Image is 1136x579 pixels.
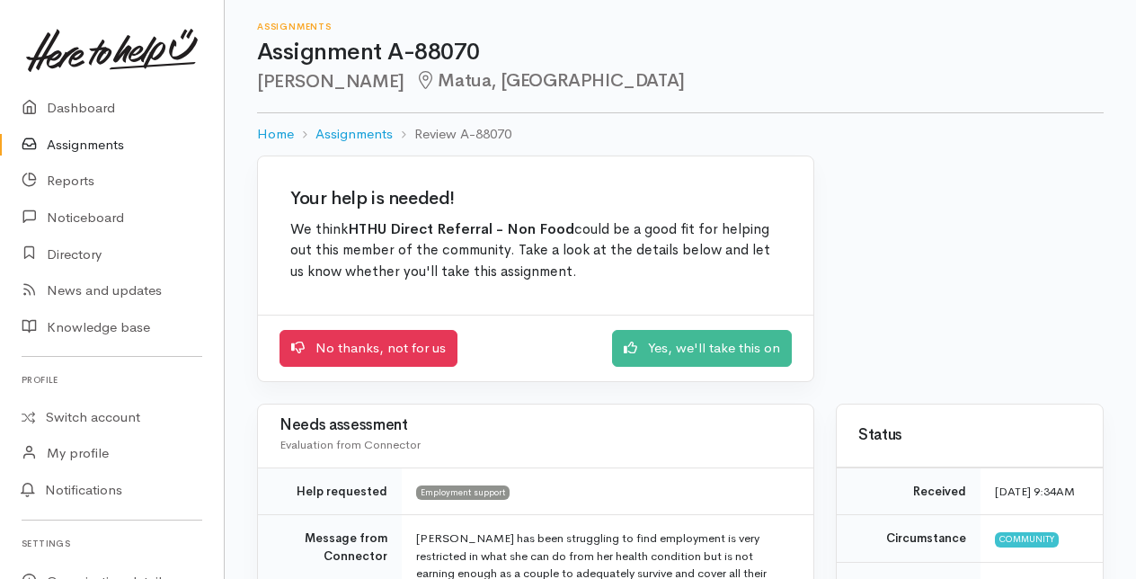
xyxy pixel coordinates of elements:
td: Circumstance [837,515,981,563]
span: Matua, [GEOGRAPHIC_DATA] [415,69,685,92]
a: Assignments [315,124,393,145]
a: Home [257,124,294,145]
p: We think could be a good fit for helping out this member of the community. Take a look at the det... [290,219,781,283]
h2: [PERSON_NAME] [257,71,1104,92]
span: Community [995,532,1059,547]
h6: Assignments [257,22,1104,31]
h6: Settings [22,531,202,556]
h2: Your help is needed! [290,189,781,209]
nav: breadcrumb [257,113,1104,156]
b: HTHU Direct Referral - Non Food [348,220,574,238]
span: Employment support [416,485,510,500]
h3: Status [858,427,1081,444]
span: Evaluation from Connector [280,437,421,452]
h6: Profile [22,368,202,392]
h1: Assignment A-88070 [257,40,1104,66]
li: Review A-88070 [393,124,511,145]
a: Yes, we'll take this on [612,330,792,367]
h3: Needs assessment [280,417,792,434]
td: Received [837,468,981,515]
time: [DATE] 9:34AM [995,484,1075,499]
td: Help requested [258,468,402,515]
a: No thanks, not for us [280,330,457,367]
